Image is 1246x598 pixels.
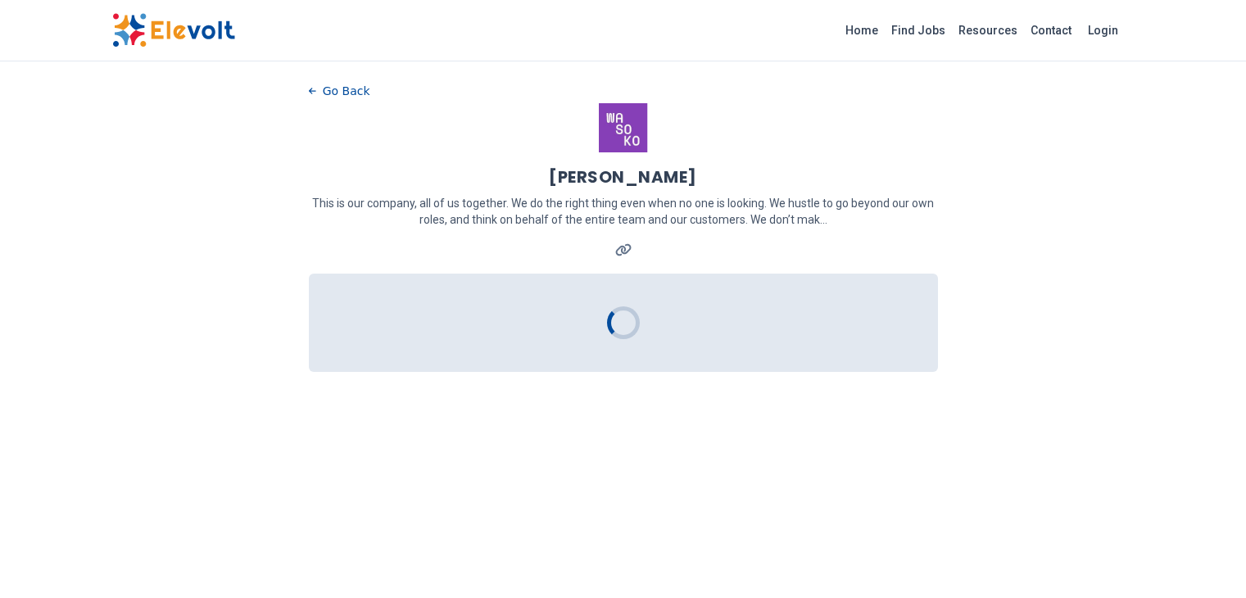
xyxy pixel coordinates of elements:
[309,79,370,103] button: Go Back
[602,302,644,344] div: Loading...
[1024,17,1078,43] a: Contact
[1078,14,1128,47] a: Login
[952,17,1024,43] a: Resources
[309,195,938,228] p: This is our company, all of us together. We do the right thing even when no one is looking. We hu...
[885,17,952,43] a: Find Jobs
[964,79,1167,570] iframe: Advertisement
[839,17,885,43] a: Home
[112,79,315,570] iframe: Advertisement
[112,13,235,48] img: Elevolt
[599,103,649,152] img: Wasoko
[549,165,697,188] h1: [PERSON_NAME]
